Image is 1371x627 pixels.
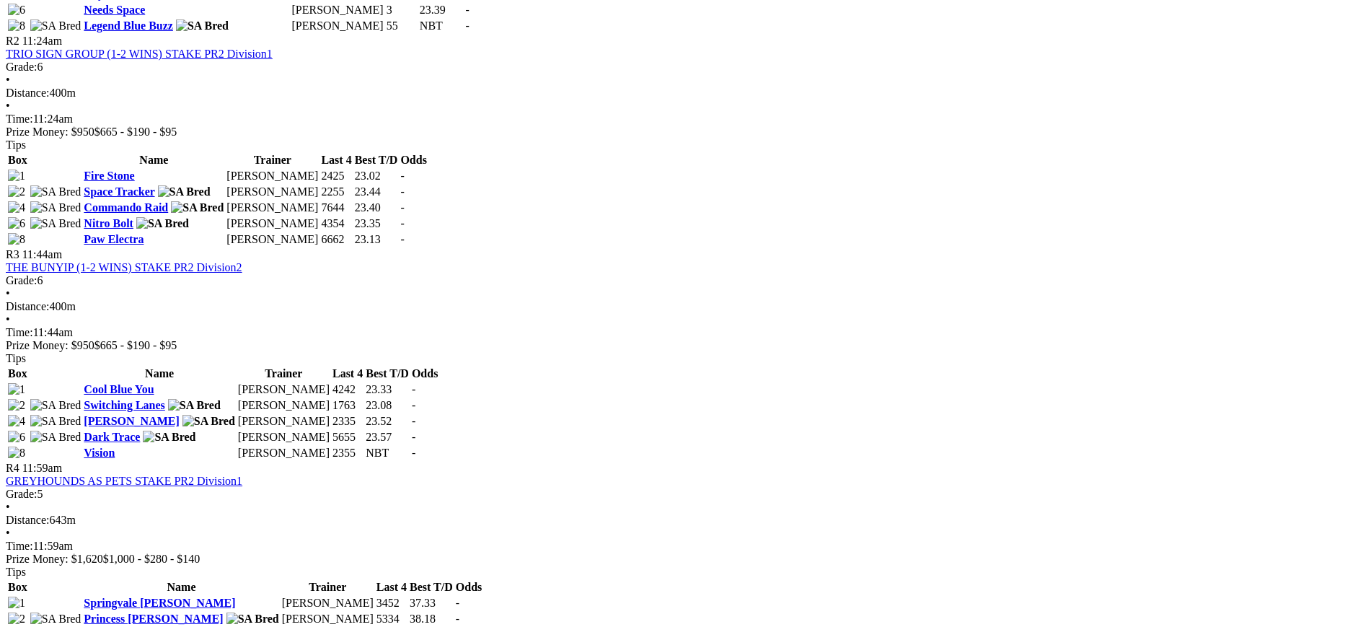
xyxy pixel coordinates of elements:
[8,4,25,17] img: 6
[320,153,352,167] th: Last 4
[400,233,404,245] span: -
[6,501,10,513] span: •
[84,399,164,411] a: Switching Lanes
[354,185,399,199] td: 23.44
[376,580,407,595] th: Last 4
[237,398,330,413] td: [PERSON_NAME]
[8,415,25,428] img: 4
[171,201,224,214] img: SA Bred
[83,580,279,595] th: Name
[456,613,459,625] span: -
[281,612,374,626] td: [PERSON_NAME]
[8,581,27,593] span: Box
[6,475,242,487] a: GREYHOUNDS AS PETS STAKE PR2 Division1
[84,185,154,198] a: Space Tracker
[365,446,410,460] td: NBT
[226,232,319,247] td: [PERSON_NAME]
[6,87,1365,100] div: 400m
[6,48,273,60] a: TRIO SIGN GROUP (1-2 WINS) STAKE PR2 Division1
[30,431,81,444] img: SA Bred
[237,430,330,444] td: [PERSON_NAME]
[6,61,38,73] span: Grade:
[320,185,352,199] td: 2255
[8,367,27,380] span: Box
[237,414,330,429] td: [PERSON_NAME]
[320,232,352,247] td: 6662
[8,383,25,396] img: 1
[466,4,470,16] span: -
[386,19,418,33] td: 55
[103,553,200,565] span: $1,000 - $280 - $140
[400,217,404,229] span: -
[6,113,1365,126] div: 11:24am
[409,596,454,610] td: 37.33
[6,126,1365,139] div: Prize Money: $950
[320,201,352,215] td: 7644
[6,248,19,260] span: R3
[419,19,464,33] td: NBT
[30,19,81,32] img: SA Bred
[386,3,418,17] td: 3
[8,154,27,166] span: Box
[291,3,384,17] td: [PERSON_NAME]
[419,3,464,17] td: 23.39
[332,382,363,397] td: 4242
[455,580,482,595] th: Odds
[332,430,363,444] td: 5655
[6,488,38,500] span: Grade:
[6,326,33,338] span: Time:
[400,201,404,214] span: -
[6,261,242,273] a: THE BUNYIP (1-2 WINS) STAKE PR2 Division2
[6,527,10,539] span: •
[400,170,404,182] span: -
[376,612,407,626] td: 5334
[412,383,415,395] span: -
[6,566,26,578] span: Tips
[6,326,1365,339] div: 11:44am
[6,514,49,526] span: Distance:
[400,153,427,167] th: Odds
[84,613,223,625] a: Princess [PERSON_NAME]
[226,201,319,215] td: [PERSON_NAME]
[168,399,221,412] img: SA Bred
[143,431,195,444] img: SA Bred
[400,185,404,198] span: -
[354,153,399,167] th: Best T/D
[237,367,330,381] th: Trainer
[94,126,177,138] span: $665 - $190 - $95
[409,612,454,626] td: 38.18
[6,540,1365,553] div: 11:59am
[84,415,179,427] a: [PERSON_NAME]
[365,430,410,444] td: 23.57
[84,4,145,16] a: Needs Space
[83,367,236,381] th: Name
[84,217,133,229] a: Nitro Bolt
[6,35,19,47] span: R2
[466,19,470,32] span: -
[30,399,81,412] img: SA Bred
[30,415,81,428] img: SA Bred
[365,414,410,429] td: 23.52
[320,216,352,231] td: 4354
[84,383,154,395] a: Cool Blue You
[22,35,62,47] span: 11:24am
[409,580,454,595] th: Best T/D
[84,597,235,609] a: Springvale [PERSON_NAME]
[281,580,374,595] th: Trainer
[6,87,49,99] span: Distance:
[158,185,211,198] img: SA Bred
[6,113,33,125] span: Time:
[226,185,319,199] td: [PERSON_NAME]
[8,185,25,198] img: 2
[411,367,438,381] th: Odds
[84,170,134,182] a: Fire Stone
[84,19,173,32] a: Legend Blue Buzz
[6,462,19,474] span: R4
[8,201,25,214] img: 4
[8,431,25,444] img: 6
[6,287,10,299] span: •
[84,233,144,245] a: Paw Electra
[176,19,229,32] img: SA Bred
[237,382,330,397] td: [PERSON_NAME]
[6,274,38,286] span: Grade:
